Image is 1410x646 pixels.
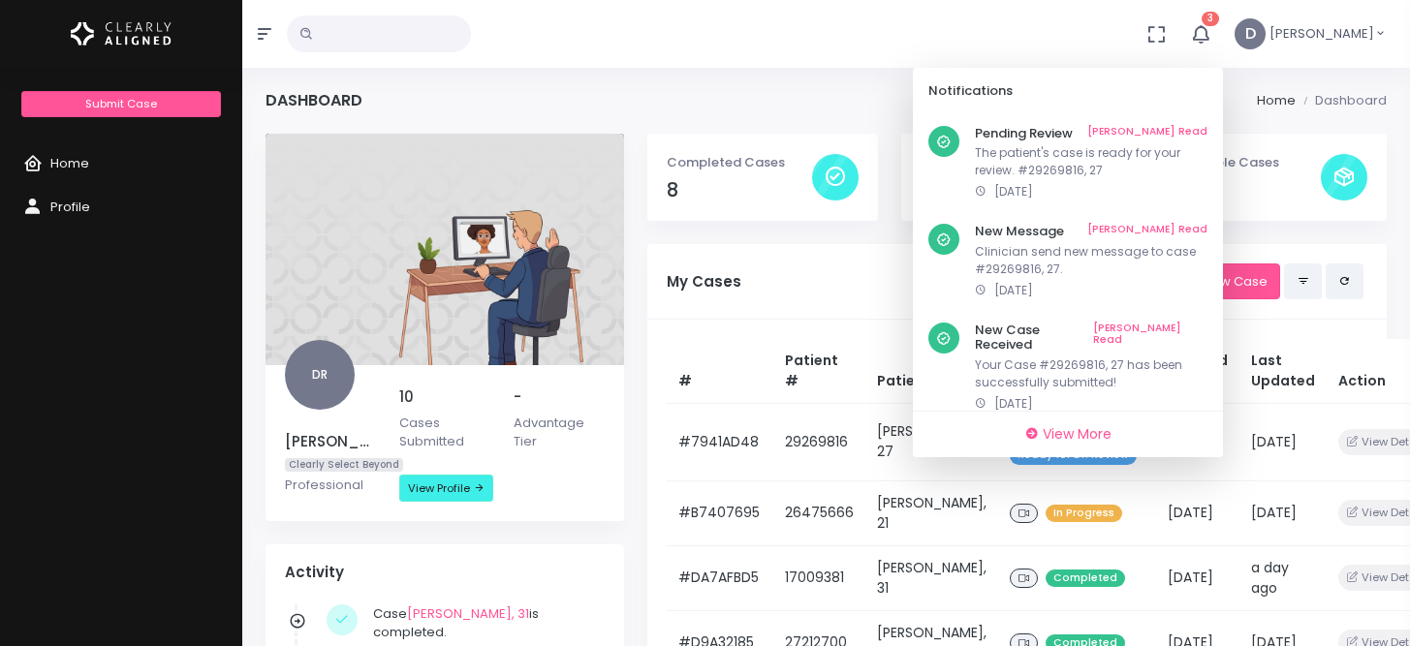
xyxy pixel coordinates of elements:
[913,212,1223,311] a: New Message[PERSON_NAME] ReadClinician send new message to case #29269816, 27.[DATE]
[21,91,220,117] a: Submit Case
[1257,91,1296,110] li: Home
[667,545,773,610] td: #DA7AFBD5
[1239,545,1327,610] td: a day ago
[407,604,529,623] a: [PERSON_NAME], 31
[266,91,362,109] h4: Dashboard
[1202,12,1219,26] span: 3
[85,96,157,111] span: Submit Case
[994,183,1033,200] span: [DATE]
[994,282,1033,298] span: [DATE]
[773,480,865,545] td: 26475666
[399,388,490,406] h5: 10
[285,458,403,473] span: Clearly Select Beyond
[975,126,1207,141] h6: Pending Review
[50,154,89,172] span: Home
[773,545,865,610] td: 17009381
[1087,224,1207,239] a: [PERSON_NAME] Read
[71,14,172,54] img: Logo Horizontal
[1239,403,1327,480] td: [DATE]
[773,339,865,404] th: Patient #
[865,403,998,480] td: [PERSON_NAME], 27
[1043,424,1112,444] span: View More
[285,433,376,450] h5: [PERSON_NAME]
[1239,339,1327,404] th: Last Updated
[994,395,1033,412] span: [DATE]
[1296,91,1387,110] li: Dashboard
[1156,480,1239,545] td: [DATE]
[514,414,605,451] p: Advantage Tier
[667,403,773,480] td: #7941AD48
[285,476,376,495] p: Professional
[667,273,1144,291] h5: My Cases
[773,403,865,480] td: 29269816
[913,311,1223,424] a: New Case Received[PERSON_NAME] ReadYour Case #29269816, 27 has been successfully submitted![DATE]
[975,224,1207,239] h6: New Message
[50,198,90,216] span: Profile
[285,340,355,410] span: DR
[399,414,490,451] p: Cases Submitted
[1156,545,1239,610] td: [DATE]
[1046,569,1125,588] span: Completed
[1235,18,1266,49] span: D
[1087,126,1207,141] a: [PERSON_NAME] Read
[913,114,1223,213] a: Pending Review[PERSON_NAME] ReadThe patient's case is ready for your review. #29269816, 27[DATE]
[975,323,1207,353] h6: New Case Received
[1239,480,1327,545] td: [DATE]
[921,419,1215,449] a: View More
[913,114,1223,411] div: scrollable content
[1175,179,1321,201] h4: -9
[975,356,1207,391] p: Your Case #29269816, 27 has been successfully submitted!
[913,68,1223,457] div: 3
[928,83,1184,99] h6: Notifications
[399,475,493,502] a: View Profile
[865,545,998,610] td: [PERSON_NAME], 31
[1269,24,1374,44] span: [PERSON_NAME]
[667,153,812,172] p: Completed Cases
[1093,323,1207,353] a: [PERSON_NAME] Read
[667,480,773,545] td: #B7407695
[865,339,998,404] th: Patient
[975,243,1207,278] p: Clinician send new message to case #29269816, 27.
[667,339,773,404] th: #
[1046,505,1122,523] span: In Progress
[865,480,998,545] td: [PERSON_NAME], 21
[975,144,1207,179] p: The patient's case is ready for your review. #29269816, 27
[667,179,812,201] h4: 8
[514,388,605,406] h5: -
[285,564,605,581] h4: Activity
[1175,153,1321,172] p: Available Cases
